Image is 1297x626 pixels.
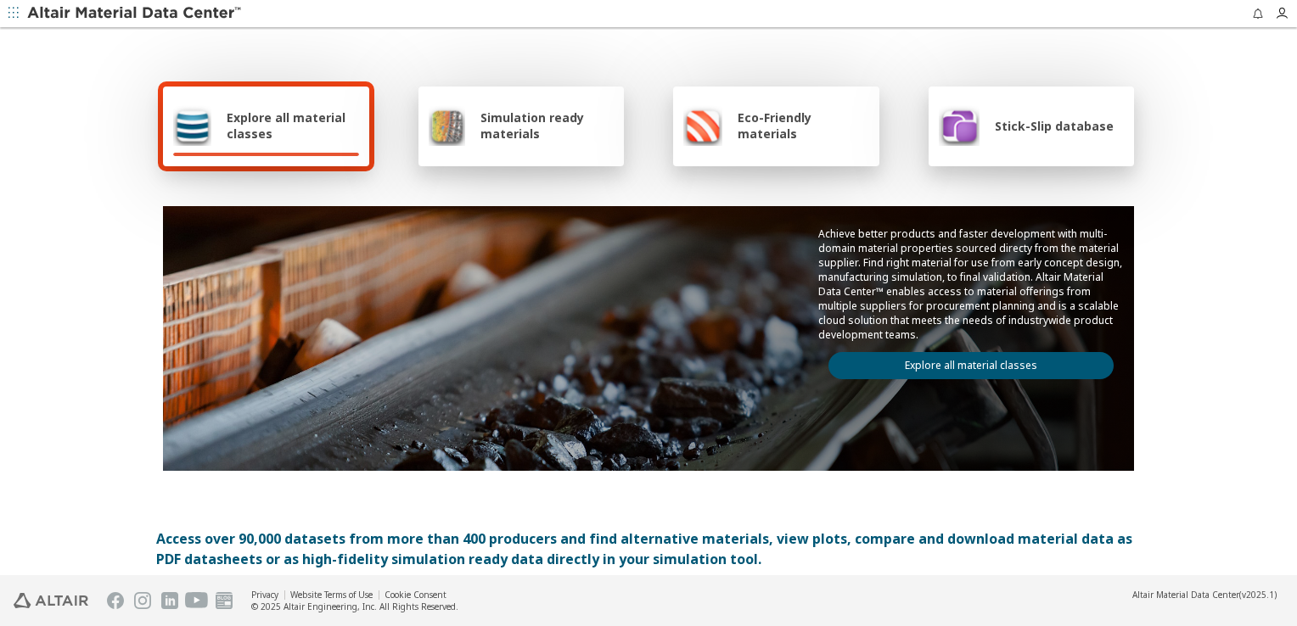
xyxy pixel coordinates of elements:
[227,109,359,142] span: Explore all material classes
[995,118,1114,134] span: Stick-Slip database
[818,226,1124,342] p: Achieve better products and faster development with multi-domain material properties sourced dire...
[939,105,980,146] img: Stick-Slip database
[385,589,446,601] a: Cookie Consent
[251,601,458,612] div: © 2025 Altair Engineering, Inc. All Rights Reserved.
[156,528,1141,569] div: Access over 90,000 datasets from more than 400 producers and find alternative materials, view plo...
[1132,589,1239,601] span: Altair Material Data Center
[1132,589,1277,601] div: (v2025.1)
[480,109,614,142] span: Simulation ready materials
[683,105,722,146] img: Eco-Friendly materials
[828,352,1114,379] a: Explore all material classes
[429,105,465,146] img: Simulation ready materials
[251,589,278,601] a: Privacy
[173,105,211,146] img: Explore all material classes
[290,589,373,601] a: Website Terms of Use
[27,5,244,22] img: Altair Material Data Center
[14,593,88,608] img: Altair Engineering
[738,109,868,142] span: Eco-Friendly materials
